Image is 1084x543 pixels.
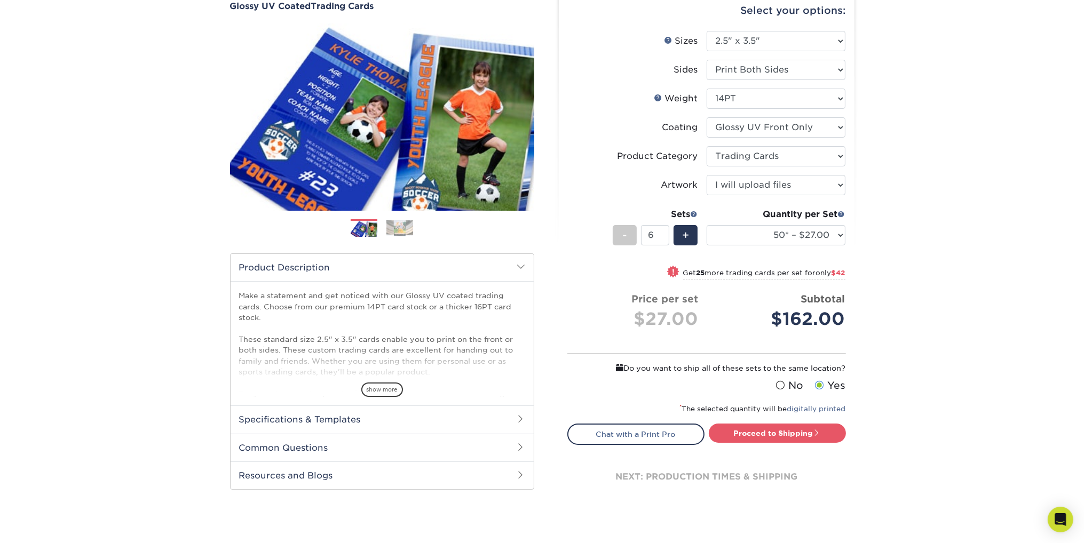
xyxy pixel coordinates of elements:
div: Quantity per Set [707,208,845,221]
span: $42 [832,269,845,277]
img: Glossy UV Coated 01 [230,12,534,222]
div: Coating [662,121,698,134]
div: Do you want to ship all of these sets to the same location? [567,362,846,374]
span: + [682,227,689,243]
span: Glossy UV Coated [230,1,311,11]
h1: Trading Cards [230,1,534,11]
img: Trading Cards 02 [386,220,413,236]
label: Yes [812,378,846,393]
p: Make a statement and get noticed with our Glossy UV coated trading cards. Choose from our premium... [239,290,525,421]
div: Sets [613,208,698,221]
strong: Subtotal [801,293,845,305]
div: Open Intercom Messenger [1048,507,1073,532]
strong: 25 [697,269,705,277]
a: Chat with a Print Pro [567,424,705,445]
div: Weight [654,92,698,105]
div: Sides [674,63,698,76]
div: $162.00 [715,306,845,332]
div: $27.00 [576,306,699,332]
h2: Product Description [231,254,534,281]
small: The selected quantity will be [680,405,846,413]
span: ! [672,267,675,278]
a: digitally printed [787,405,846,413]
span: show more [361,382,403,397]
small: Get more trading cards per set for [683,269,845,280]
div: Sizes [664,35,698,47]
a: Proceed to Shipping [709,424,846,443]
strong: Price per set [632,293,699,305]
label: No [773,378,804,393]
h2: Specifications & Templates [231,405,534,433]
img: Trading Cards 01 [351,220,377,238]
h2: Resources and Blogs [231,461,534,489]
div: Product Category [618,150,698,163]
a: Glossy UV CoatedTrading Cards [230,1,534,11]
div: next: production times & shipping [567,445,846,509]
div: Artwork [661,179,698,191]
h2: Common Questions [231,434,534,461]
span: only [816,269,845,277]
span: - [622,227,627,243]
